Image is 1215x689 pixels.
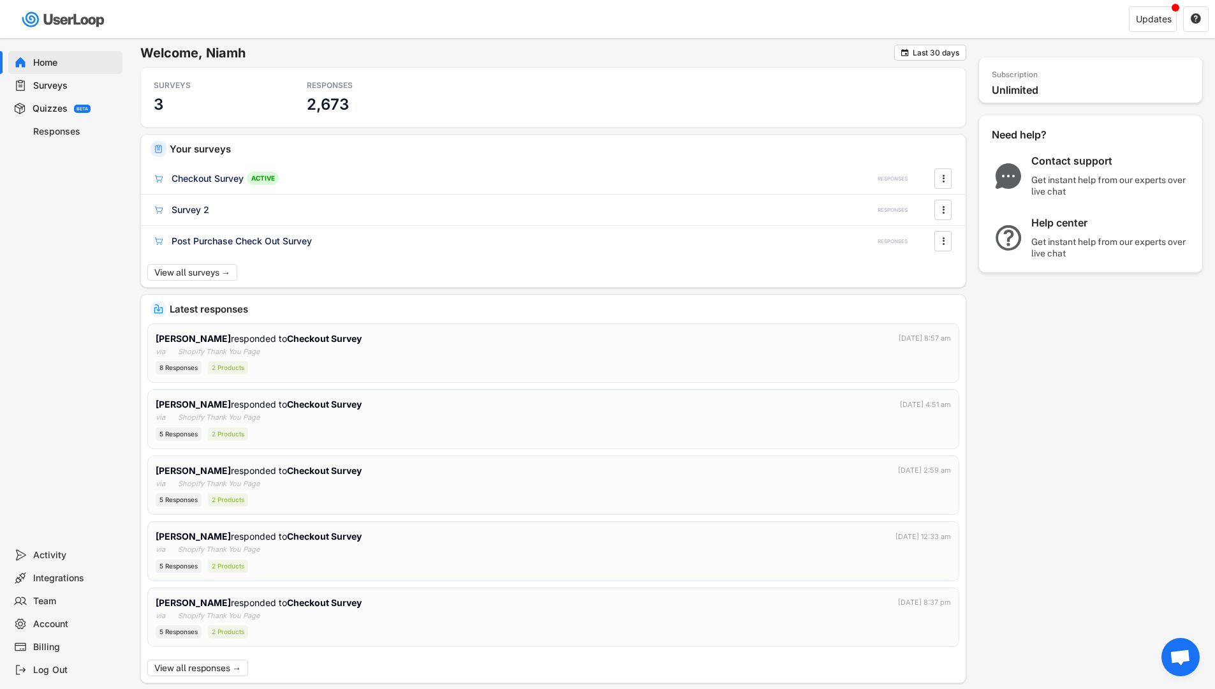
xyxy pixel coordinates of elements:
img: userloop-logo-01.svg [19,6,109,33]
div: Team [33,595,117,607]
div: Get instant help from our experts over live chat [1031,174,1191,197]
div: [DATE] 4:51 am [900,399,951,410]
div: [DATE] 2:59 am [898,465,951,476]
div: Get instant help from our experts over live chat [1031,236,1191,259]
div: Responses [33,126,117,138]
strong: [PERSON_NAME] [156,597,231,608]
div: Surveys [33,80,117,92]
div: responded to [156,397,364,411]
img: ChatMajor.svg [992,163,1025,189]
div: BETA [77,107,88,111]
div: Account [33,618,117,630]
div: via [156,544,165,555]
div: Help center [1031,216,1191,230]
div: Activity [33,549,117,561]
text:  [942,172,945,185]
img: IncomingMajor.svg [154,304,163,314]
strong: [PERSON_NAME] [156,465,231,476]
div: responded to [156,530,364,543]
div: 2 Products [208,493,248,507]
div: via [156,611,165,621]
button:  [1190,13,1202,25]
button:  [937,169,950,188]
h3: 3 [154,94,163,114]
strong: Checkout Survey [287,399,362,410]
div: Need help? [992,128,1081,142]
div: 2 Products [208,559,248,573]
div: Home [33,57,117,69]
div: Unlimited [992,84,1196,97]
div: 5 Responses [156,559,202,573]
div: 2 Products [208,361,248,374]
div: RESPONSES [307,80,422,91]
div: 5 Responses [156,427,202,441]
div: Post Purchase Check Out Survey [172,235,312,248]
img: yH5BAEAAAAALAAAAAABAAEAAAIBRAA7 [168,546,175,554]
h6: Welcome, Niamh [140,45,894,61]
strong: [PERSON_NAME] [156,531,231,542]
strong: Checkout Survey [287,465,362,476]
img: yH5BAEAAAAALAAAAAABAAEAAAIBRAA7 [168,612,175,619]
div: 2 Products [208,625,248,639]
img: yH5BAEAAAAALAAAAAABAAEAAAIBRAA7 [168,348,175,355]
strong: Checkout Survey [287,597,362,608]
div: [DATE] 8:57 am [899,333,951,344]
div: Shopify Thank You Page [178,478,260,489]
div: Your surveys [170,144,956,154]
div: Survey 2 [172,204,209,216]
button: View all responses → [147,660,248,676]
div: Subscription [992,70,1038,80]
button: View all surveys → [147,264,237,281]
div: responded to [156,464,364,477]
div: Updates [1136,15,1172,24]
div: Quizzes [33,103,68,115]
div: 5 Responses [156,625,202,639]
div: Integrations [33,572,117,584]
div: Open chat [1161,638,1200,676]
div: Shopify Thank You Page [178,611,260,621]
div: Shopify Thank You Page [178,544,260,555]
strong: Checkout Survey [287,333,362,344]
div: responded to [156,332,364,345]
text:  [901,48,909,57]
div: 2 Products [208,427,248,441]
button:  [937,200,950,219]
div: Latest responses [170,304,956,314]
div: Shopify Thank You Page [178,346,260,357]
div: via [156,346,165,357]
text:  [942,203,945,216]
div: Billing [33,641,117,653]
img: yH5BAEAAAAALAAAAAABAAEAAAIBRAA7 [168,414,175,422]
button:  [937,232,950,251]
text:  [1191,13,1201,24]
div: RESPONSES [878,207,908,214]
div: via [156,478,165,489]
div: 8 Responses [156,361,202,374]
div: Log Out [33,664,117,676]
img: QuestionMarkInverseMajor.svg [992,225,1025,251]
strong: [PERSON_NAME] [156,399,231,410]
div: responded to [156,596,364,609]
img: yH5BAEAAAAALAAAAAABAAEAAAIBRAA7 [168,480,175,487]
div: via [156,412,165,423]
strong: [PERSON_NAME] [156,333,231,344]
div: [DATE] 12:33 am [895,531,951,542]
h3: 2,673 [307,94,348,114]
div: [DATE] 8:37 pm [898,597,951,608]
div: RESPONSES [878,175,908,182]
div: RESPONSES [878,238,908,245]
button:  [900,48,909,57]
div: 5 Responses [156,493,202,507]
div: Shopify Thank You Page [178,412,260,423]
div: Checkout Survey [172,172,244,185]
div: Last 30 days [913,49,959,57]
div: Contact support [1031,154,1191,168]
div: SURVEYS [154,80,269,91]
text:  [942,234,945,248]
strong: Checkout Survey [287,531,362,542]
div: ACTIVE [247,172,279,185]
